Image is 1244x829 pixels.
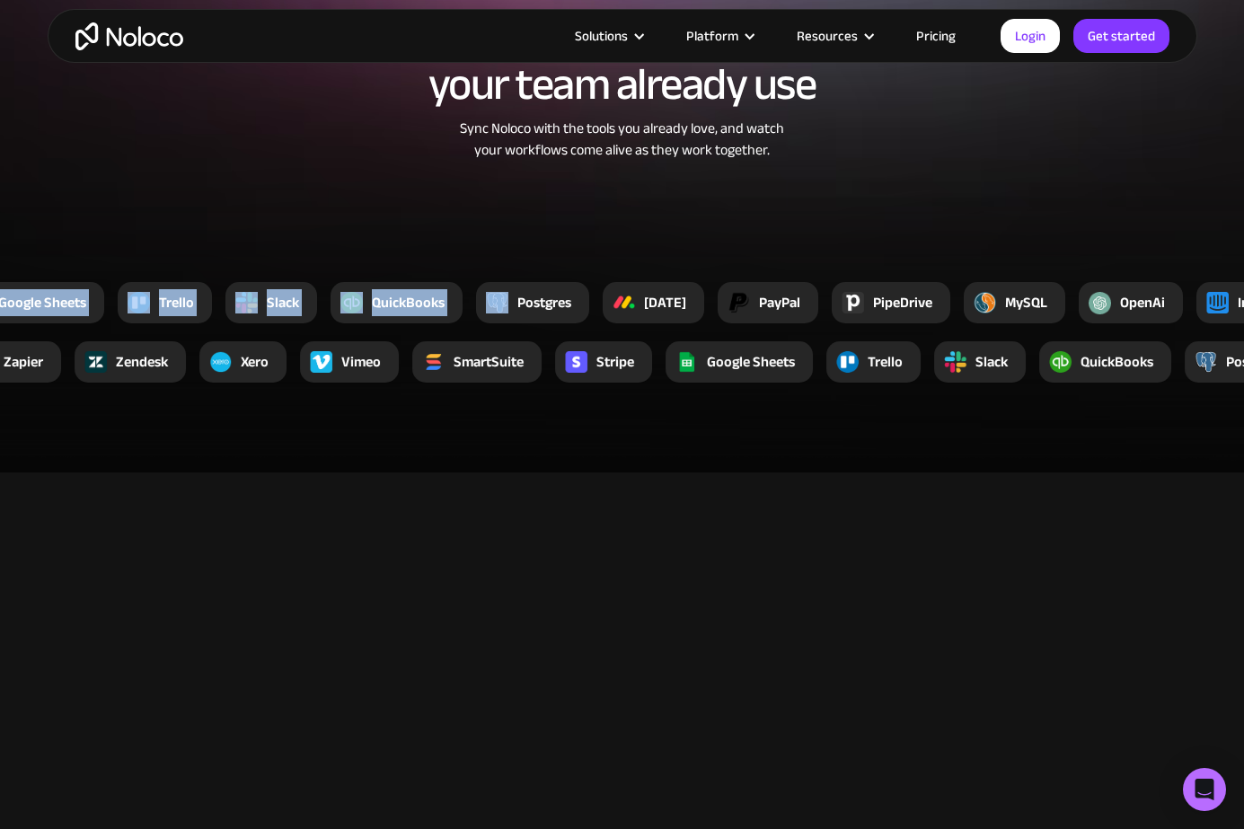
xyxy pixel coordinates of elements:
div: Slack [975,351,1008,373]
div: MySQL [1005,292,1047,313]
a: Pricing [894,24,978,48]
div: Resources [797,24,858,48]
div: Vimeo [341,351,381,373]
div: PipeDrive [873,292,932,313]
div: Google Sheets [707,351,795,373]
div: QuickBooks [372,292,445,313]
div: Stripe [596,351,634,373]
div: Trello [159,292,194,313]
a: Get started [1073,19,1169,53]
div: OpenAi [1120,292,1165,313]
div: Zapier [4,351,43,373]
a: Login [1001,19,1060,53]
div: QuickBooks [1081,351,1153,373]
div: Platform [686,24,738,48]
div: Sync Noloco with the tools you already love, and watch your workflows come alive as they work tog... [384,118,860,161]
div: Trello [868,351,903,373]
div: SmartSuite [454,351,524,373]
a: home [75,22,183,50]
h2: Integrate with the tools your team already use [66,12,1179,109]
div: Xero [241,351,269,373]
div: Solutions [552,24,664,48]
div: Postgres [517,292,571,313]
div: Solutions [575,24,628,48]
div: PayPal [759,292,800,313]
div: Zendesk [116,351,168,373]
div: Resources [774,24,894,48]
div: Slack [267,292,299,313]
div: Open Intercom Messenger [1183,768,1226,811]
div: Platform [664,24,774,48]
div: [DATE] [644,292,686,313]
